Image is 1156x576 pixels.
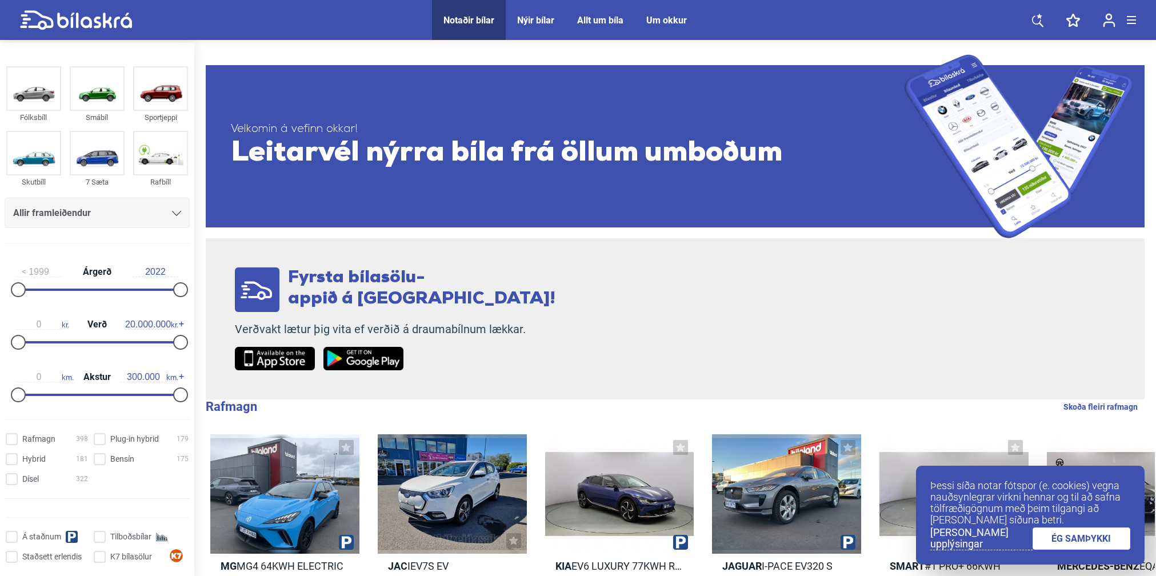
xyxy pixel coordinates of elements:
span: km. [121,372,178,382]
a: ÉG SAMÞYKKI [1033,527,1131,550]
span: Plug-in hybrid [110,433,159,445]
div: 7 Sæta [70,175,125,189]
h2: EV6 LUXURY 77KWH RWD [545,559,694,573]
b: Jaguar [722,560,762,572]
span: 398 [76,433,88,445]
b: Mg [221,560,237,572]
span: kr. [16,319,69,330]
span: Leitarvél nýrra bíla frá öllum umboðum [231,137,905,171]
h2: MG4 64KWH ELECTRIC [210,559,359,573]
p: Þessi síða notar fótspor (e. cookies) vegna nauðsynlegrar virkni hennar og til að safna tölfræðig... [930,480,1130,526]
div: Sportjeppi [133,111,188,124]
span: Bensín [110,453,134,465]
a: Velkomin á vefinn okkar!Leitarvél nýrra bíla frá öllum umboðum [206,54,1145,238]
span: 322 [76,473,88,485]
span: Árgerð [80,267,114,277]
a: Nýir bílar [517,15,554,26]
div: Skutbíll [6,175,61,189]
span: Dísel [22,473,39,485]
span: Á staðnum [22,531,61,543]
span: Hybrid [22,453,46,465]
b: Kia [555,560,571,572]
span: Allir framleiðendur [13,205,91,221]
a: Allt um bíla [577,15,623,26]
span: km. [16,372,74,382]
span: Staðsett erlendis [22,551,82,563]
a: Notaðir bílar [443,15,494,26]
span: 179 [177,433,189,445]
span: Verð [85,320,110,329]
span: 181 [76,453,88,465]
div: Fólksbíll [6,111,61,124]
p: Verðvakt lætur þig vita ef verðið á draumabílnum lækkar. [235,322,555,337]
span: Tilboðsbílar [110,531,151,543]
span: kr. [125,319,178,330]
a: Skoða fleiri rafmagn [1063,399,1138,414]
h2: IEV7S EV [378,559,527,573]
b: Jac [388,560,407,572]
span: 175 [177,453,189,465]
span: Rafmagn [22,433,55,445]
a: Um okkur [646,15,687,26]
span: Akstur [81,373,114,382]
span: Velkomin á vefinn okkar! [231,122,905,137]
div: Smábíl [70,111,125,124]
img: user-login.svg [1103,13,1115,27]
span: K7 bílasölur [110,551,152,563]
b: Rafmagn [206,399,257,414]
a: [PERSON_NAME] upplýsingar [930,527,1033,550]
h2: I-PACE EV320 S [712,559,861,573]
b: Mercedes-Benz [1057,560,1139,572]
h2: #1 PRO+ 66KWH [879,559,1029,573]
b: Smart [890,560,925,572]
div: Rafbíll [133,175,188,189]
span: Fyrsta bílasölu- appið á [GEOGRAPHIC_DATA]! [288,269,555,308]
